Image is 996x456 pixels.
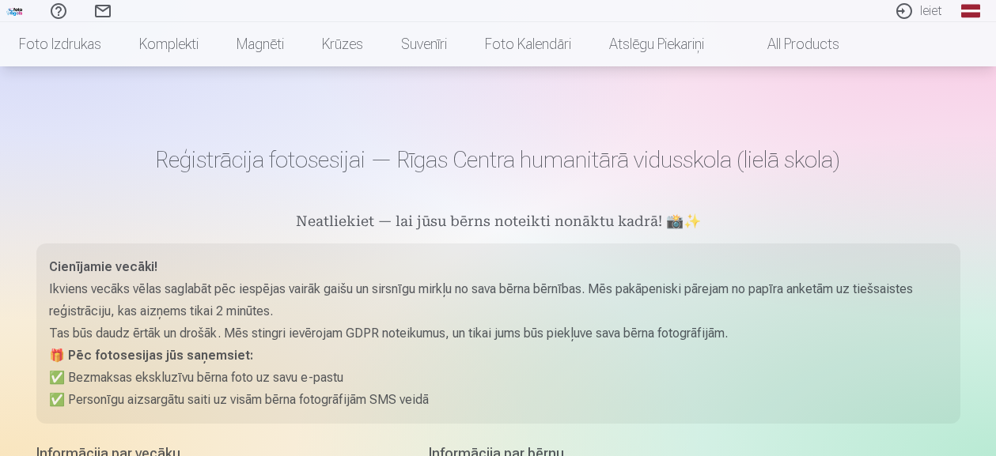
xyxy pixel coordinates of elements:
[49,389,948,411] p: ✅ Personīgu aizsargātu saiti uz visām bērna fotogrāfijām SMS veidā
[49,367,948,389] p: ✅ Bezmaksas ekskluzīvu bērna foto uz savu e-pastu
[49,259,157,274] strong: Cienījamie vecāki!
[36,145,960,174] h1: Reģistrācija fotosesijai — Rīgas Centra humanitārā vidusskola (lielā skola)
[49,348,253,363] strong: 🎁 Pēc fotosesijas jūs saņemsiet:
[382,22,466,66] a: Suvenīri
[723,22,858,66] a: All products
[303,22,382,66] a: Krūzes
[49,278,948,322] p: Ikviens vecāks vēlas saglabāt pēc iespējas vairāk gaišu un sirsnīgu mirkļu no sava bērna bērnības...
[49,322,948,345] p: Tas būs daudz ērtāk un drošāk. Mēs stingri ievērojam GDPR noteikumus, un tikai jums būs piekļuve ...
[120,22,218,66] a: Komplekti
[466,22,590,66] a: Foto kalendāri
[590,22,723,66] a: Atslēgu piekariņi
[6,6,24,16] img: /fa1
[218,22,303,66] a: Magnēti
[36,212,960,234] h5: Neatliekiet — lai jūsu bērns noteikti nonāktu kadrā! 📸✨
